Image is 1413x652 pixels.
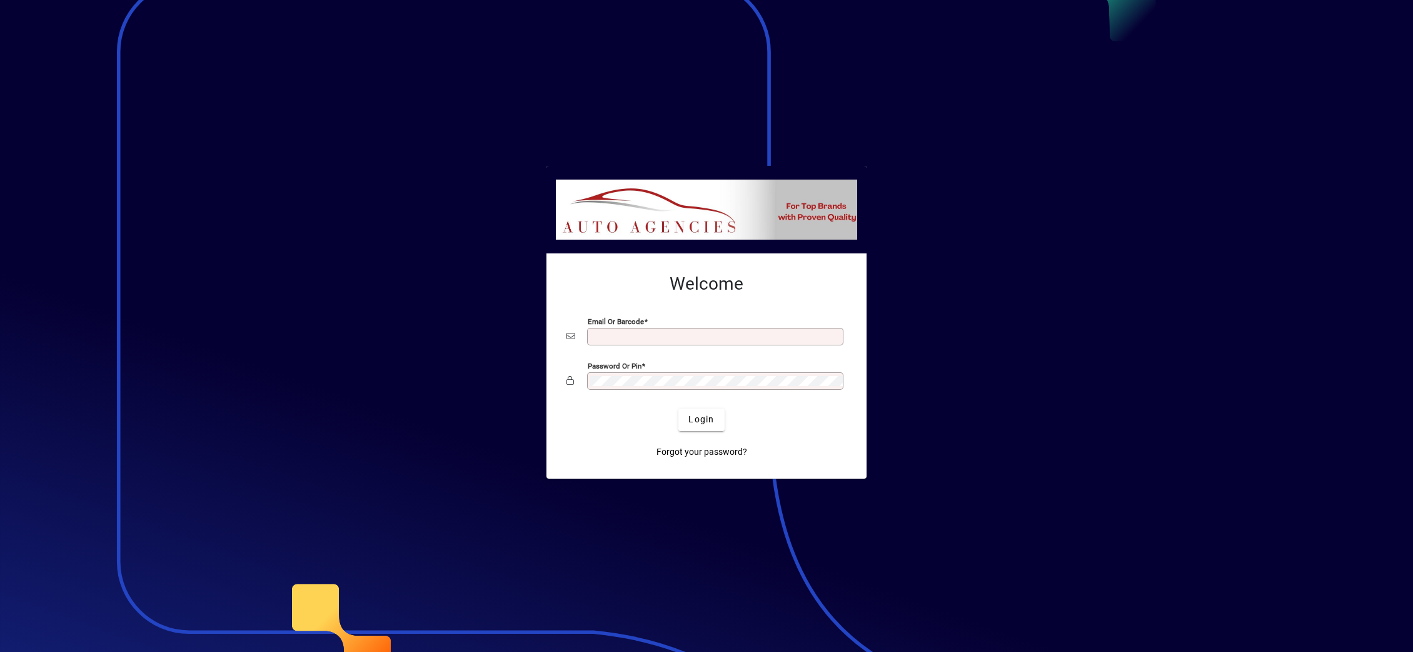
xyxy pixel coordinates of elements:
mat-label: Email or Barcode [588,317,644,325]
span: Forgot your password? [656,446,747,459]
a: Forgot your password? [651,441,752,464]
mat-label: Password or Pin [588,361,641,370]
span: Login [688,413,714,426]
h2: Welcome [566,273,847,295]
button: Login [678,409,724,431]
